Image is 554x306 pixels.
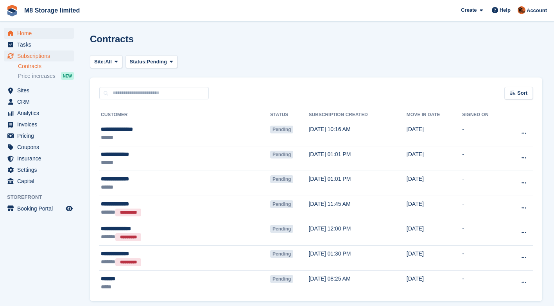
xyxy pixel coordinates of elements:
[308,146,406,171] td: [DATE] 01:01 PM
[407,146,462,171] td: [DATE]
[4,50,74,61] a: menu
[130,58,147,66] span: Status:
[308,246,406,271] td: [DATE] 01:30 PM
[99,109,270,121] th: Customer
[462,270,506,295] td: -
[4,153,74,164] a: menu
[4,203,74,214] a: menu
[21,4,83,17] a: M8 Storage limited
[90,55,122,68] button: Site: All
[18,63,74,70] a: Contracts
[18,72,74,80] a: Price increases NEW
[18,72,56,80] span: Price increases
[407,270,462,295] td: [DATE]
[7,193,78,201] span: Storefront
[462,221,506,246] td: -
[518,6,525,14] img: Andy McLafferty
[270,200,293,208] span: Pending
[462,121,506,146] td: -
[308,121,406,146] td: [DATE] 10:16 AM
[4,176,74,187] a: menu
[17,176,64,187] span: Capital
[90,34,134,44] h1: Contracts
[270,250,293,258] span: Pending
[270,126,293,133] span: Pending
[17,142,64,153] span: Coupons
[308,171,406,196] td: [DATE] 01:01 PM
[270,225,293,233] span: Pending
[308,270,406,295] td: [DATE] 08:25 AM
[462,146,506,171] td: -
[4,108,74,119] a: menu
[17,130,64,141] span: Pricing
[517,89,527,97] span: Sort
[126,55,177,68] button: Status: Pending
[94,58,105,66] span: Site:
[407,246,462,271] td: [DATE]
[461,6,477,14] span: Create
[17,164,64,175] span: Settings
[105,58,112,66] span: All
[308,109,406,121] th: Subscription created
[308,196,406,221] td: [DATE] 11:45 AM
[17,85,64,96] span: Sites
[407,196,462,221] td: [DATE]
[17,203,64,214] span: Booking Portal
[6,5,18,16] img: stora-icon-8386f47178a22dfd0bd8f6a31ec36ba5ce8667c1dd55bd0f319d3a0aa187defe.svg
[4,96,74,107] a: menu
[462,196,506,221] td: -
[4,119,74,130] a: menu
[270,275,293,283] span: Pending
[17,39,64,50] span: Tasks
[407,109,462,121] th: Move in date
[270,151,293,158] span: Pending
[4,142,74,153] a: menu
[65,204,74,213] a: Preview store
[17,119,64,130] span: Invoices
[527,7,547,14] span: Account
[17,28,64,39] span: Home
[17,50,64,61] span: Subscriptions
[462,171,506,196] td: -
[308,221,406,246] td: [DATE] 12:00 PM
[407,121,462,146] td: [DATE]
[4,164,74,175] a: menu
[500,6,511,14] span: Help
[4,28,74,39] a: menu
[4,85,74,96] a: menu
[4,130,74,141] a: menu
[407,171,462,196] td: [DATE]
[270,175,293,183] span: Pending
[147,58,167,66] span: Pending
[17,153,64,164] span: Insurance
[61,72,74,80] div: NEW
[407,221,462,246] td: [DATE]
[17,96,64,107] span: CRM
[4,39,74,50] a: menu
[462,246,506,271] td: -
[462,109,506,121] th: Signed on
[17,108,64,119] span: Analytics
[270,109,308,121] th: Status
